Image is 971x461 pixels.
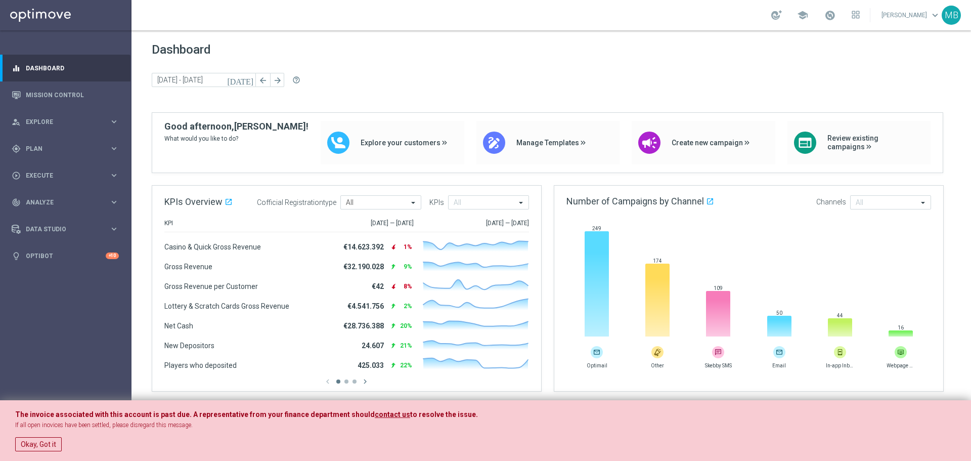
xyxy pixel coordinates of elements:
[12,171,109,180] div: Execute
[797,10,808,21] span: school
[109,197,119,207] i: keyboard_arrow_right
[12,144,109,153] div: Plan
[12,55,119,81] div: Dashboard
[12,198,109,207] div: Analyze
[15,421,956,430] p: If all open inovices have been settled, please disregard this message.
[109,224,119,234] i: keyboard_arrow_right
[11,252,119,260] button: lightbulb Optibot +10
[15,410,375,418] span: The invoice associated with this account is past due. A representative from your finance departme...
[26,226,109,232] span: Data Studio
[11,225,119,233] button: Data Studio keyboard_arrow_right
[11,118,119,126] button: person_search Explore keyboard_arrow_right
[26,146,109,152] span: Plan
[375,410,410,419] a: contact us
[12,81,119,108] div: Mission Control
[26,242,106,269] a: Optibot
[11,91,119,99] button: Mission Control
[12,171,21,180] i: play_circle_outline
[12,198,21,207] i: track_changes
[11,172,119,180] button: play_circle_outline Execute keyboard_arrow_right
[26,81,119,108] a: Mission Control
[12,117,109,127] div: Explore
[106,253,119,259] div: +10
[26,55,119,81] a: Dashboard
[11,145,119,153] button: gps_fixed Plan keyboard_arrow_right
[12,252,21,261] i: lightbulb
[880,8,942,23] a: [PERSON_NAME]keyboard_arrow_down
[11,198,119,206] button: track_changes Analyze keyboard_arrow_right
[12,144,21,153] i: gps_fixed
[109,144,119,153] i: keyboard_arrow_right
[109,117,119,127] i: keyboard_arrow_right
[109,171,119,180] i: keyboard_arrow_right
[930,10,941,21] span: keyboard_arrow_down
[12,242,119,269] div: Optibot
[11,64,119,72] button: equalizer Dashboard
[942,6,961,25] div: MB
[26,173,109,179] span: Execute
[12,64,21,73] i: equalizer
[12,117,21,127] i: person_search
[26,119,109,125] span: Explore
[15,437,62,451] button: Okay, Got it
[12,225,109,234] div: Data Studio
[26,199,109,205] span: Analyze
[410,410,478,418] span: to resolve the issue.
